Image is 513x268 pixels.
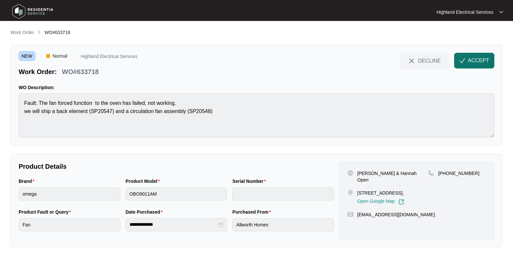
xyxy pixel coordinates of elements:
[399,53,449,68] button: close-IconDECLINE
[126,178,163,184] label: Product Model
[19,187,120,201] input: Brand
[19,218,120,231] input: Product Fault or Query
[418,57,441,64] span: DECLINE
[19,84,494,91] p: WO Description:
[347,190,353,196] img: map-pin
[347,170,353,176] img: user-pin
[232,187,334,201] input: Serial Number
[459,58,465,64] img: check-Icon
[19,67,57,76] p: Work Order:
[126,209,165,215] label: Date Purchased
[10,29,34,36] p: Work Order
[436,9,493,15] p: Highland Electrical Services
[357,199,404,205] a: Open Google Map
[408,57,416,65] img: close-Icon
[19,51,35,61] span: NEW
[398,199,404,205] img: Link-External
[428,170,434,176] img: map-pin
[37,29,42,35] img: chevron-right
[44,30,70,35] span: WO#633718
[50,51,70,61] span: Normal
[19,162,334,171] p: Product Details
[347,211,353,217] img: map-pin
[19,93,494,138] textarea: Fault: The fan forced function to the oven has failed, not working. we will ship a back element (...
[232,218,334,231] input: Purchased From
[19,178,37,184] label: Brand
[126,187,227,201] input: Product Model
[62,67,98,76] p: WO#633718
[9,29,35,36] a: Work Order
[468,57,489,65] span: ACCEPT
[499,10,503,14] img: dropdown arrow
[130,221,218,228] input: Date Purchased
[81,54,138,61] p: Highland Electrical Services
[357,211,435,218] p: [EMAIL_ADDRESS][DOMAIN_NAME]
[454,53,494,68] button: check-IconACCEPT
[357,190,404,196] p: [STREET_ADDRESS],
[357,170,428,183] p: [PERSON_NAME] & Hannah Open
[10,2,56,21] img: residentia service logo
[19,209,74,215] label: Product Fault or Query
[46,54,50,58] img: Vercel Logo
[232,178,268,184] label: Serial Number
[438,170,479,177] p: [PHONE_NUMBER]
[232,209,274,215] label: Purchased From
